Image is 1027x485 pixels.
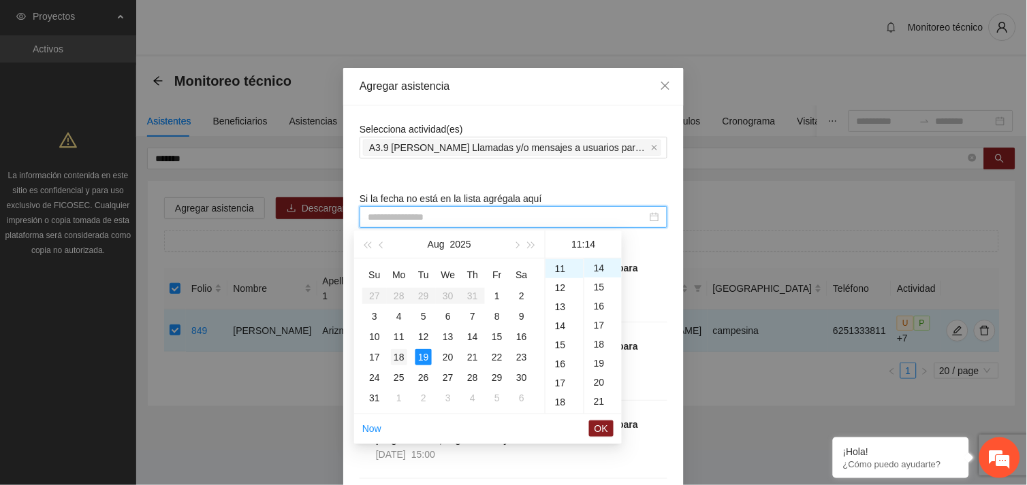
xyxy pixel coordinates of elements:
div: 13 [546,297,584,316]
th: Sa [509,264,534,286]
td: 2025-09-05 [485,388,509,408]
div: 18 [546,392,584,412]
button: OK [589,420,614,437]
div: 15 [546,335,584,354]
td: 2025-08-20 [436,347,460,367]
div: 10 [366,329,383,345]
td: 2025-09-03 [436,388,460,408]
td: 2025-08-07 [460,306,485,327]
td: 2025-08-26 [411,367,436,388]
div: 11 [391,329,407,345]
div: 12 [546,278,584,297]
div: 18 [584,335,622,354]
td: 2025-09-04 [460,388,485,408]
div: 29 [489,369,505,386]
td: 2025-08-11 [387,327,411,347]
span: Estamos en línea. [79,162,188,299]
div: Agregar asistencia [360,79,667,94]
textarea: Escriba su mensaje y pulse “Intro” [7,333,259,380]
span: Selecciona actividad(es) [360,124,463,135]
span: 15:00 [411,449,435,460]
div: 17 [366,349,383,365]
td: 2025-08-16 [509,327,534,347]
div: Minimizar ventana de chat en vivo [223,7,256,39]
div: 16 [584,297,622,316]
td: 2025-08-03 [362,306,387,327]
td: 2025-08-21 [460,347,485,367]
div: 15 [489,329,505,345]
td: 2025-08-30 [509,367,534,388]
div: 22 [584,411,622,430]
td: 2025-08-12 [411,327,436,347]
span: A3.9 Cuauhtémoc Llamadas y/o mensajes a usuarios para programación, seguimiento y canalización. [363,139,661,156]
div: 20 [584,373,622,392]
td: 2025-08-05 [411,306,436,327]
div: 11:14 [551,231,616,258]
button: Aug [428,231,445,258]
td: 2025-08-02 [509,286,534,306]
div: 14 [546,316,584,335]
div: 17 [584,316,622,335]
td: 2025-08-10 [362,327,387,347]
span: OK [595,421,608,436]
div: 2 [513,288,530,304]
div: 7 [464,308,481,324]
div: 9 [513,308,530,324]
td: 2025-08-22 [485,347,509,367]
td: 2025-08-01 [485,286,509,306]
th: Su [362,264,387,286]
div: 19 [546,412,584,431]
td: 2025-08-17 [362,347,387,367]
div: 21 [464,349,481,365]
div: 13 [440,329,456,345]
td: 2025-09-02 [411,388,436,408]
div: 15 [584,278,622,297]
th: Tu [411,264,436,286]
td: 2025-08-24 [362,367,387,388]
div: 19 [584,354,622,373]
div: 30 [513,369,530,386]
div: 21 [584,392,622,411]
td: 2025-08-27 [436,367,460,388]
td: 2025-08-13 [436,327,460,347]
div: 3 [366,308,383,324]
div: 14 [464,329,481,345]
div: 18 [391,349,407,365]
span: [DATE] [376,449,406,460]
div: 31 [366,390,383,406]
div: 22 [489,349,505,365]
div: 6 [513,390,530,406]
span: A3.9 [PERSON_NAME] Llamadas y/o mensajes a usuarios para programación, seguimiento y canalización. [369,140,648,155]
div: ¡Hola! [843,446,959,457]
td: 2025-08-29 [485,367,509,388]
span: Si la fecha no está en la lista agrégala aquí [360,193,542,204]
div: 23 [513,349,530,365]
td: 2025-08-18 [387,347,411,367]
div: 3 [440,390,456,406]
td: 2025-08-15 [485,327,509,347]
td: 2025-08-09 [509,306,534,327]
div: 2 [415,390,432,406]
div: 8 [489,308,505,324]
a: Now [362,423,381,434]
div: 17 [546,373,584,392]
div: 1 [489,288,505,304]
div: 4 [464,390,481,406]
div: 28 [464,369,481,386]
div: 4 [391,308,407,324]
th: Th [460,264,485,286]
td: 2025-09-01 [387,388,411,408]
td: 2025-08-23 [509,347,534,367]
div: 6 [440,308,456,324]
div: 26 [415,369,432,386]
div: 19 [415,349,432,365]
td: 2025-08-31 [362,388,387,408]
button: Close [647,68,684,105]
td: 2025-08-08 [485,306,509,327]
div: 16 [513,329,530,345]
div: 20 [440,349,456,365]
div: 5 [489,390,505,406]
td: 2025-08-19 [411,347,436,367]
div: 11 [546,259,584,278]
th: Mo [387,264,411,286]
